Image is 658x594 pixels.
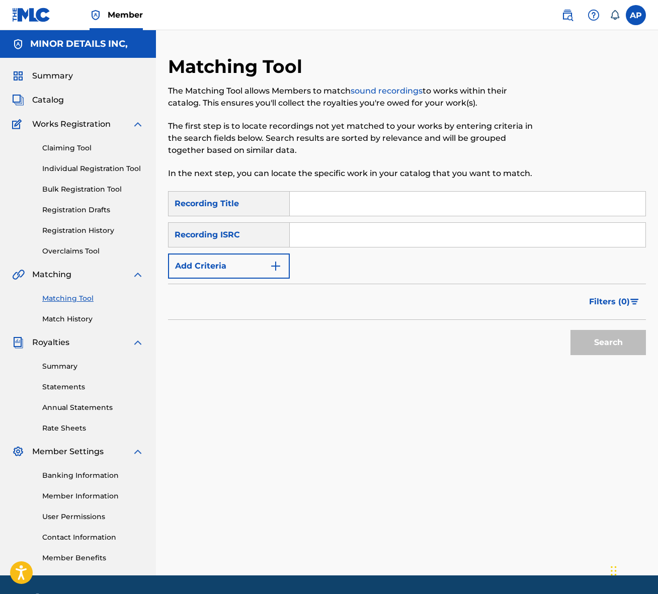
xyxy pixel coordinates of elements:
span: Royalties [32,336,69,349]
img: Works Registration [12,118,25,130]
h5: MINOR DETAILS INC, [30,38,128,50]
a: Annual Statements [42,402,144,413]
img: Royalties [12,336,24,349]
a: Contact Information [42,532,144,543]
span: Member Settings [32,446,104,458]
a: Claiming Tool [42,143,144,153]
a: Public Search [557,5,578,25]
a: Matching Tool [42,293,144,304]
div: Help [584,5,604,25]
img: Top Rightsholder [90,9,102,21]
p: In the next step, you can locate the specific work in your catalog that you want to match. [168,167,536,180]
h2: Matching Tool [168,55,307,78]
a: Summary [42,361,144,372]
img: Summary [12,70,24,82]
img: Accounts [12,38,24,50]
span: Member [108,9,143,21]
img: expand [132,118,144,130]
img: Member Settings [12,446,24,458]
img: expand [132,269,144,281]
iframe: Resource Center [630,410,658,491]
span: Matching [32,269,71,281]
a: User Permissions [42,512,144,522]
a: Match History [42,314,144,324]
img: help [588,9,600,21]
a: SummarySummary [12,70,73,82]
iframe: Chat Widget [608,546,658,594]
a: Registration Drafts [42,205,144,215]
a: Overclaims Tool [42,246,144,257]
a: CatalogCatalog [12,94,64,106]
span: Filters ( 0 ) [589,296,630,308]
a: Banking Information [42,470,144,481]
a: Bulk Registration Tool [42,184,144,195]
img: search [561,9,573,21]
img: Catalog [12,94,24,106]
a: Rate Sheets [42,423,144,434]
form: Search Form [168,191,646,360]
span: Catalog [32,94,64,106]
a: sound recordings [351,86,423,96]
div: User Menu [626,5,646,25]
span: Works Registration [32,118,111,130]
div: Notifications [610,10,620,20]
p: The first step is to locate recordings not yet matched to your works by entering criteria in the ... [168,120,536,156]
img: 9d2ae6d4665cec9f34b9.svg [270,260,282,272]
div: Drag [611,556,617,586]
button: Filters (0) [583,289,646,314]
span: Summary [32,70,73,82]
img: filter [630,299,639,305]
button: Add Criteria [168,253,290,279]
img: Matching [12,269,25,281]
img: expand [132,336,144,349]
a: Individual Registration Tool [42,163,144,174]
a: Registration History [42,225,144,236]
p: The Matching Tool allows Members to match to works within their catalog. This ensures you'll coll... [168,85,536,109]
a: Member Information [42,491,144,501]
img: expand [132,446,144,458]
img: MLC Logo [12,8,51,22]
a: Statements [42,382,144,392]
a: Member Benefits [42,553,144,563]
